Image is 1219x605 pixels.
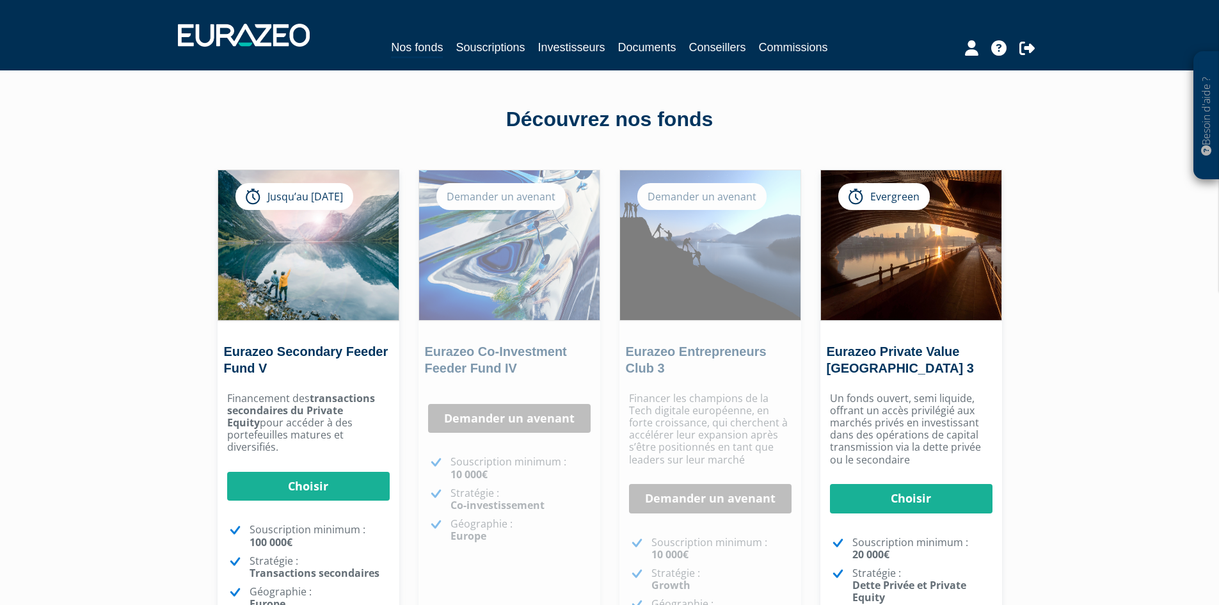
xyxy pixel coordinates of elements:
[391,38,443,58] a: Nos fonds
[450,518,591,542] p: Géographie :
[178,24,310,47] img: 1732889491-logotype_eurazeo_blanc_rvb.png
[250,566,379,580] strong: Transactions secondaires
[227,391,375,430] strong: transactions secondaires du Private Equity
[651,547,689,561] strong: 10 000€
[821,170,1001,320] img: Eurazeo Private Value Europe 3
[419,170,600,320] img: Eurazeo Co-Investment Feeder Fund IV
[450,456,591,480] p: Souscription minimum :
[224,344,388,375] a: Eurazeo Secondary Feeder Fund V
[1199,58,1214,173] p: Besoin d'aide ?
[450,498,545,512] strong: Co-investissement
[689,38,746,56] a: Conseillers
[629,484,792,513] a: Demander un avenant
[651,567,792,592] p: Stratégie :
[620,170,801,320] img: Eurazeo Entrepreneurs Club 3
[830,392,992,466] p: Un fonds ouvert, semi liquide, offrant un accès privilégié aux marchés privés en investissant dan...
[759,38,828,56] a: Commissions
[450,529,486,543] strong: Europe
[538,38,605,56] a: Investisseurs
[250,555,390,579] p: Stratégie :
[428,404,591,433] a: Demander un avenant
[227,392,390,454] p: Financement des pour accéder à des portefeuilles matures et diversifiés.
[245,105,975,134] div: Découvrez nos fonds
[250,524,390,548] p: Souscription minimum :
[618,38,676,56] a: Documents
[830,484,992,513] a: Choisir
[218,170,399,320] img: Eurazeo Secondary Feeder Fund V
[827,344,974,375] a: Eurazeo Private Value [GEOGRAPHIC_DATA] 3
[425,344,567,375] a: Eurazeo Co-Investment Feeder Fund IV
[838,183,930,210] div: Evergreen
[629,392,792,466] p: Financer les champions de la Tech digitale européenne, en forte croissance, qui cherchent à accél...
[456,38,525,56] a: Souscriptions
[250,535,292,549] strong: 100 000€
[651,536,792,561] p: Souscription minimum :
[436,183,566,210] div: Demander un avenant
[651,578,690,592] strong: Growth
[626,344,767,375] a: Eurazeo Entrepreneurs Club 3
[852,547,889,561] strong: 20 000€
[852,578,966,604] strong: Dette Privée et Private Equity
[450,487,591,512] p: Stratégie :
[852,536,992,561] p: Souscription minimum :
[227,472,390,501] a: Choisir
[852,567,992,604] p: Stratégie :
[637,183,767,210] div: Demander un avenant
[450,467,488,481] strong: 10 000€
[235,183,353,210] div: Jusqu’au [DATE]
